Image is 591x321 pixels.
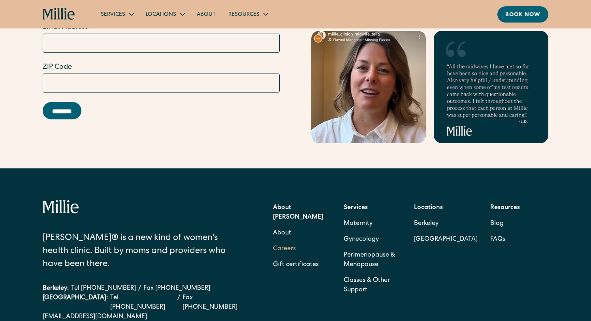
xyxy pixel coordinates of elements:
a: Maternity [344,216,373,232]
a: Careers [273,241,296,257]
a: Perimenopause & Menopause [344,247,402,273]
a: [GEOGRAPHIC_DATA] [414,232,478,247]
div: Book now [505,11,540,19]
a: Fax [PHONE_NUMBER] [183,293,249,312]
a: Tel [PHONE_NUMBER] [110,293,175,312]
div: [GEOGRAPHIC_DATA]: [43,293,108,312]
a: Tel [PHONE_NUMBER] [71,284,136,293]
a: Berkeley [414,216,478,232]
a: Gift certificates [273,257,319,273]
div: / [138,284,141,293]
a: Fax [PHONE_NUMBER] [143,284,210,293]
div: Locations [139,8,190,21]
div: [PERSON_NAME]® is a new kind of women's health clinic. Built by moms and providers who have been ... [43,232,229,271]
div: / [177,293,180,312]
a: FAQs [490,232,505,247]
a: Book now [497,6,548,23]
div: Services [94,8,139,21]
a: Gynecology [344,232,379,247]
strong: Services [344,205,368,211]
div: Resources [222,8,274,21]
a: Blog [490,216,504,232]
div: Services [101,11,125,19]
a: About [273,225,291,241]
a: About [190,8,222,21]
a: Classes & Other Support [344,273,402,298]
strong: About [PERSON_NAME] [273,205,323,221]
div: Berkeley: [43,284,69,293]
strong: Resources [490,205,520,211]
a: home [43,8,75,21]
div: Locations [146,11,176,19]
label: ZIP Code [43,62,280,73]
strong: Locations [414,205,443,211]
div: Resources [228,11,260,19]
